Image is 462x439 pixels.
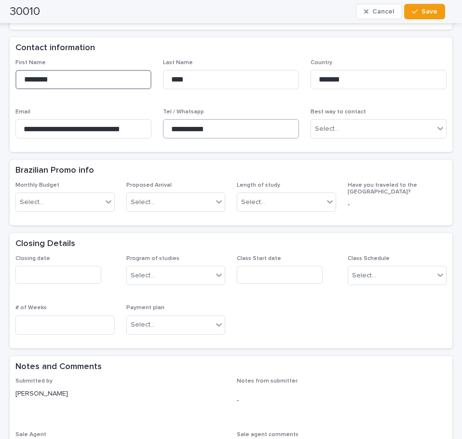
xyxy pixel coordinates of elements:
h2: Closing Details [15,239,75,249]
button: Cancel [356,4,402,19]
span: Submitted by [15,378,53,384]
span: First Name [15,60,46,66]
span: Sale Agent [15,432,46,438]
div: Select... [20,197,44,207]
h2: 30010 [10,5,40,19]
span: Class Schedule [348,256,390,261]
span: Monthly Budget [15,182,59,188]
span: # of Weeks [15,305,47,311]
span: Email [15,109,30,115]
span: Have you traveled to the [GEOGRAPHIC_DATA]? [348,182,417,195]
span: Best way to contact [311,109,366,115]
p: [PERSON_NAME] [15,389,225,399]
span: Length of study [237,182,280,188]
span: Tel / Whatsapp [163,109,204,115]
div: Select... [131,320,155,330]
div: Select... [131,271,155,281]
h2: Notes and Comments [15,362,102,372]
button: Save [404,4,445,19]
div: Select... [315,124,339,134]
span: Last Name [163,60,193,66]
p: - [348,200,447,210]
div: Select... [131,197,155,207]
span: Notes from submitter [237,378,298,384]
span: Payment plan [126,305,164,311]
h2: Brazilian Promo info [15,165,94,176]
span: Class Start date [237,256,281,261]
p: - [237,396,447,406]
span: Sale agent comments [237,432,299,438]
div: Select... [241,197,265,207]
span: Save [421,8,437,15]
h2: Contact information [15,43,95,54]
span: Country [311,60,332,66]
span: Proposed Arrival [126,182,172,188]
div: Select... [352,271,376,281]
span: Program of studies [126,256,179,261]
span: Cancel [372,8,394,15]
span: Closing date [15,256,50,261]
